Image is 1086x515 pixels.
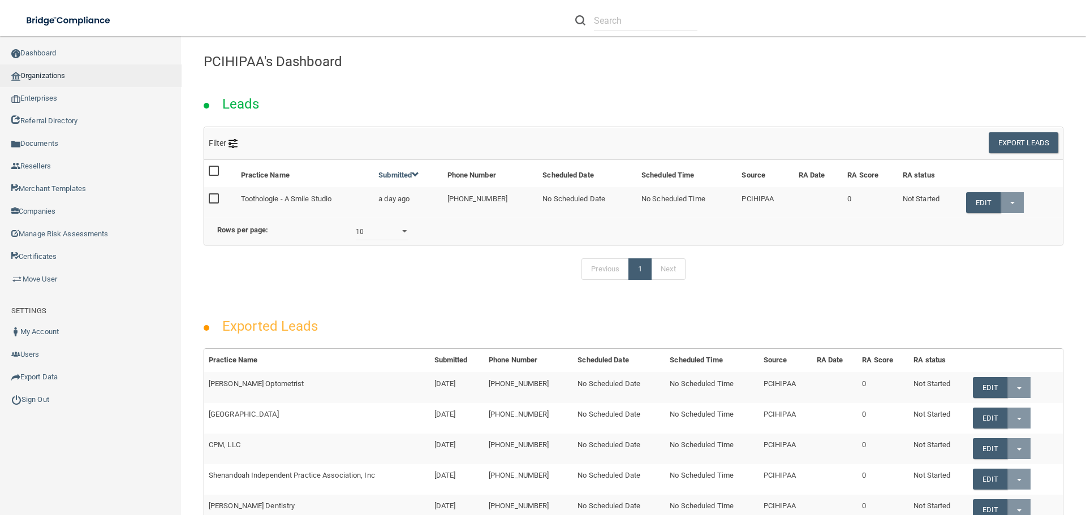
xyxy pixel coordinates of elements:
[759,403,812,434] td: PCIHIPAA
[11,304,46,318] label: SETTINGS
[573,372,665,403] td: No Scheduled Date
[209,139,238,148] span: Filter
[11,140,20,149] img: icon-documents.8dae5593.png
[11,49,20,58] img: ic_dashboard_dark.d01f4a41.png
[11,95,20,103] img: enterprise.0d942306.png
[898,160,962,187] th: RA status
[211,310,329,342] h2: Exported Leads
[204,372,430,403] td: [PERSON_NAME] Optometrist
[909,372,968,403] td: Not Started
[236,187,374,218] td: Toothologie - A Smile Studio
[857,403,909,434] td: 0
[11,350,20,359] img: icon-users.e205127d.png
[430,403,484,434] td: [DATE]
[11,72,20,81] img: organization-icon.f8decf85.png
[236,160,374,187] th: Practice Name
[430,434,484,464] td: [DATE]
[594,10,697,31] input: Search
[17,9,121,32] img: bridge_compliance_login_screen.278c3ca4.svg
[204,434,430,464] td: CPM, LLC
[575,15,585,25] img: ic-search.3b580494.png
[843,187,898,218] td: 0
[11,395,21,405] img: ic_power_dark.7ecde6b1.png
[430,464,484,495] td: [DATE]
[973,377,1007,398] a: Edit
[581,258,629,280] a: Previous
[11,327,20,336] img: ic_user_dark.df1a06c3.png
[628,258,652,280] a: 1
[794,160,843,187] th: RA Date
[11,373,20,382] img: icon-export.b9366987.png
[374,187,442,218] td: a day ago
[909,349,968,372] th: RA status
[966,192,1001,213] a: Edit
[665,464,759,495] td: No Scheduled Time
[573,349,665,372] th: Scheduled Date
[973,408,1007,429] a: Edit
[737,160,794,187] th: Source
[759,372,812,403] td: PCIHIPAA
[11,274,23,285] img: briefcase.64adab9b.png
[430,372,484,403] td: [DATE]
[573,464,665,495] td: No Scheduled Date
[909,434,968,464] td: Not Started
[204,464,430,495] td: Shenandoah Independent Practice Association, Inc
[443,187,538,218] td: [PHONE_NUMBER]
[759,349,812,372] th: Source
[484,403,573,434] td: [PHONE_NUMBER]
[857,349,909,372] th: RA Score
[665,349,759,372] th: Scheduled Time
[484,434,573,464] td: [PHONE_NUMBER]
[759,434,812,464] td: PCIHIPAA
[857,434,909,464] td: 0
[229,139,238,148] img: icon-filter@2x.21656d0b.png
[484,349,573,372] th: Phone Number
[204,403,430,434] td: [GEOGRAPHIC_DATA]
[217,226,268,234] b: Rows per page:
[378,171,419,179] a: Submitted
[211,88,271,120] h2: Leads
[857,464,909,495] td: 0
[665,403,759,434] td: No Scheduled Time
[737,187,794,218] td: PCIHIPAA
[843,160,898,187] th: RA Score
[759,464,812,495] td: PCIHIPAA
[484,372,573,403] td: [PHONE_NUMBER]
[430,349,484,372] th: Submitted
[637,160,737,187] th: Scheduled Time
[651,258,685,280] a: Next
[443,160,538,187] th: Phone Number
[637,187,737,218] td: No Scheduled Time
[857,372,909,403] td: 0
[573,434,665,464] td: No Scheduled Date
[665,372,759,403] td: No Scheduled Time
[890,435,1072,480] iframe: Drift Widget Chat Controller
[909,403,968,434] td: Not Started
[573,403,665,434] td: No Scheduled Date
[898,187,962,218] td: Not Started
[989,132,1058,153] button: Export Leads
[538,160,637,187] th: Scheduled Date
[812,349,858,372] th: RA Date
[665,434,759,464] td: No Scheduled Time
[11,162,20,171] img: ic_reseller.de258add.png
[204,54,1063,69] h4: PCIHIPAA's Dashboard
[204,349,430,372] th: Practice Name
[484,464,573,495] td: [PHONE_NUMBER]
[538,187,637,218] td: No Scheduled Date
